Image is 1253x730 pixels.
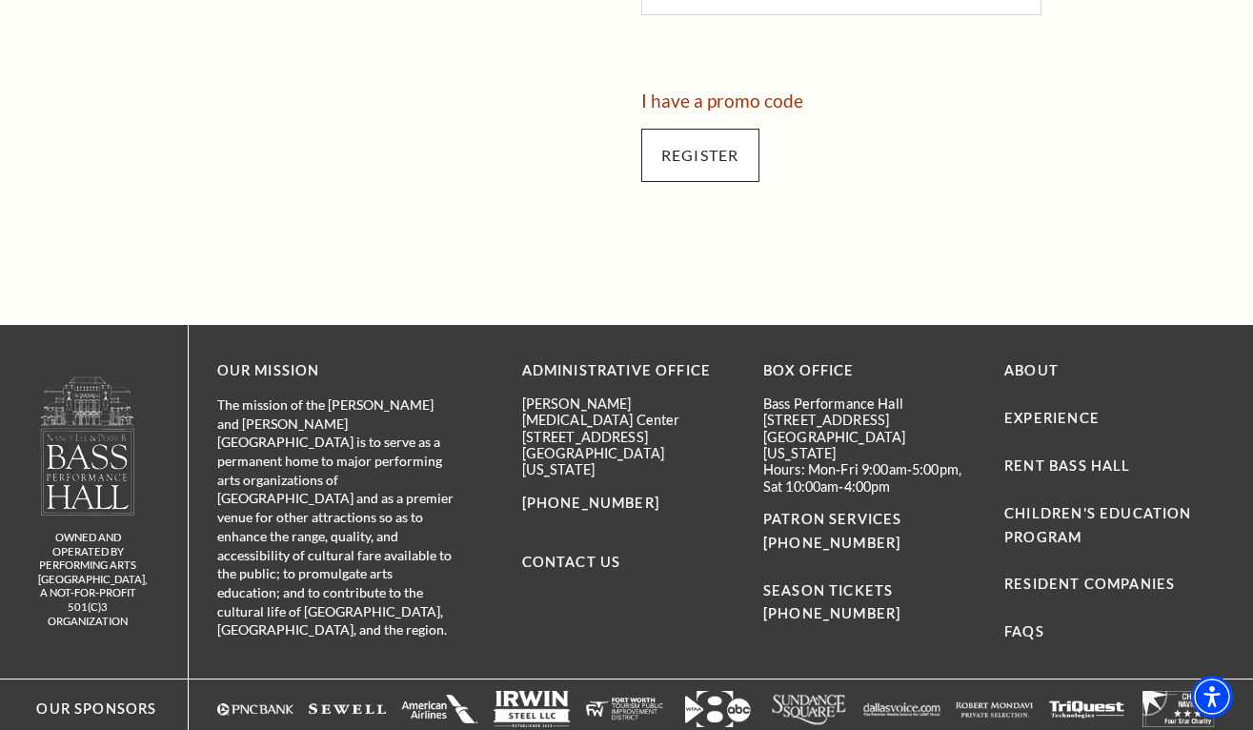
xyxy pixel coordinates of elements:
[38,531,138,628] p: owned and operated by Performing Arts [GEOGRAPHIC_DATA], A NOT-FOR-PROFIT 501(C)3 ORGANIZATION
[309,691,386,727] a: The image is completely blank or white. - open in a new tab
[522,492,735,516] p: [PHONE_NUMBER]
[763,429,976,462] p: [GEOGRAPHIC_DATA][US_STATE]
[763,508,976,556] p: PATRON SERVICES [PHONE_NUMBER]
[678,691,756,727] img: Logo featuring the number "8" with an arrow and "abc" in a modern design.
[863,691,940,727] img: The image features a simple white background with text that appears to be a logo or brand name.
[763,556,976,627] p: SEASON TICKETS [PHONE_NUMBER]
[1004,505,1191,545] a: Children's Education Program
[1004,362,1059,378] a: About
[763,461,976,495] p: Hours: Mon-Fri 9:00am-5:00pm, Sat 10:00am-4:00pm
[39,375,136,516] img: owned and operated by Performing Arts Fort Worth, A NOT-FOR-PROFIT 501(C)3 ORGANIZATION
[217,691,294,727] img: Logo of PNC Bank in white text with a triangular symbol.
[771,691,848,727] img: Logo of Sundance Square, featuring stylized text in white.
[309,691,386,727] img: The image is completely blank or white.
[863,691,940,727] a: The image features a simple white background with text that appears to be a logo or brand name. -...
[763,412,976,428] p: [STREET_ADDRESS]
[1191,676,1233,718] div: Accessibility Menu
[771,691,848,727] a: Logo of Sundance Square, featuring stylized text in white. - open in a new tab
[522,554,621,570] a: Contact Us
[217,395,455,639] p: The mission of the [PERSON_NAME] and [PERSON_NAME][GEOGRAPHIC_DATA] is to serve as a permanent ho...
[217,691,294,727] a: Logo of PNC Bank in white text with a triangular symbol. - open in a new tab - target website may...
[217,359,455,383] p: OUR MISSION
[1004,410,1100,426] a: Experience
[956,691,1033,727] img: The image is completely blank or white.
[522,445,735,478] p: [GEOGRAPHIC_DATA][US_STATE]
[1004,457,1130,474] a: Rent Bass Hall
[1048,691,1125,727] img: The image is completely blank or white.
[678,691,756,727] a: Logo featuring the number "8" with an arrow and "abc" in a modern design. - open in a new tab
[494,691,571,727] a: Logo of Irwin Steel LLC, featuring the company name in bold letters with a simple design. - open ...
[641,129,759,182] input: Submit button
[522,429,735,445] p: [STREET_ADDRESS]
[956,691,1033,727] a: The image is completely blank or white. - open in a new tab
[1004,576,1175,592] a: Resident Companies
[522,359,735,383] p: Administrative Office
[18,698,156,721] p: Our Sponsors
[401,691,478,727] img: The image is completely blank or white.
[763,395,976,412] p: Bass Performance Hall
[494,691,571,727] img: Logo of Irwin Steel LLC, featuring the company name in bold letters with a simple design.
[641,90,803,112] a: I have a promo code
[586,691,663,727] img: The image is completely blank or white.
[1141,691,1218,727] a: The image is completely blank or white. - open in a new tab
[1004,623,1044,639] a: FAQs
[1048,691,1125,727] a: The image is completely blank or white. - open in a new tab
[1141,691,1218,727] img: The image is completely blank or white.
[401,691,478,727] a: The image is completely blank or white. - open in a new tab
[763,359,976,383] p: BOX OFFICE
[522,395,735,429] p: [PERSON_NAME][MEDICAL_DATA] Center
